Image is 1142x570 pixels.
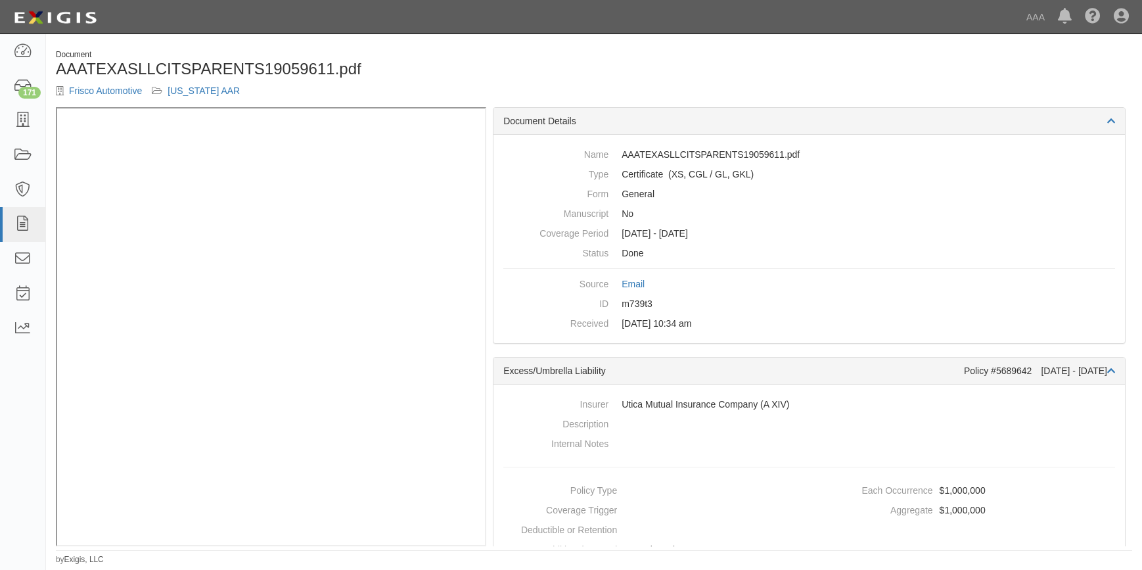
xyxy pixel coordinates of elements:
[503,224,1115,243] dd: [DATE] - [DATE]
[503,184,1115,204] dd: General
[503,243,608,260] dt: Status
[815,500,1120,520] dd: $1,000,000
[503,294,1115,314] dd: m739t3
[503,204,608,220] dt: Manuscript
[622,279,645,289] a: Email
[503,204,1115,224] dd: No
[56,554,104,565] small: by
[503,164,1115,184] dd: Excess/Umbrella Liability Commercial General Liability / Garage Liability Garage Keepers Liability
[18,87,41,99] div: 171
[69,85,142,96] a: Frisco Automotive
[503,184,608,201] dt: Form
[56,60,584,78] h1: AAATEXASLLCITSPARENTS19059611.pdf
[503,274,608,291] dt: Source
[503,394,1115,414] dd: Utica Mutual Insurance Company (A XIV)
[503,364,964,377] div: Excess/Umbrella Liability
[1085,9,1101,25] i: Help Center - Complianz
[499,481,617,497] dt: Policy Type
[503,243,1115,263] dd: Done
[503,434,608,450] dt: Internal Notes
[499,500,617,517] dt: Coverage Trigger
[964,364,1115,377] div: Policy #5689642 [DATE] - [DATE]
[503,145,1115,164] dd: AAATEXASLLCITSPARENTS19059611.pdf
[503,224,608,240] dt: Coverage Period
[503,294,608,310] dt: ID
[499,520,617,536] dt: Deductible or Retention
[503,145,608,161] dt: Name
[503,164,608,181] dt: Type
[815,481,933,497] dt: Each Occurrence
[503,314,1115,333] dd: [DATE] 10:34 am
[815,500,933,517] dt: Aggregate
[499,540,804,559] dd: Not selected
[503,314,608,330] dt: Received
[499,540,617,556] dt: Additional Insured
[503,414,608,431] dt: Description
[56,49,584,60] div: Document
[64,555,104,564] a: Exigis, LLC
[168,85,240,96] a: [US_STATE] AAR
[815,481,1120,500] dd: $1,000,000
[10,6,101,30] img: logo-5460c22ac91f19d4615b14bd174203de0afe785f0fc80cf4dbbc73dc1793850b.png
[493,108,1125,135] div: Document Details
[503,394,608,411] dt: Insurer
[1020,4,1051,30] a: AAA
